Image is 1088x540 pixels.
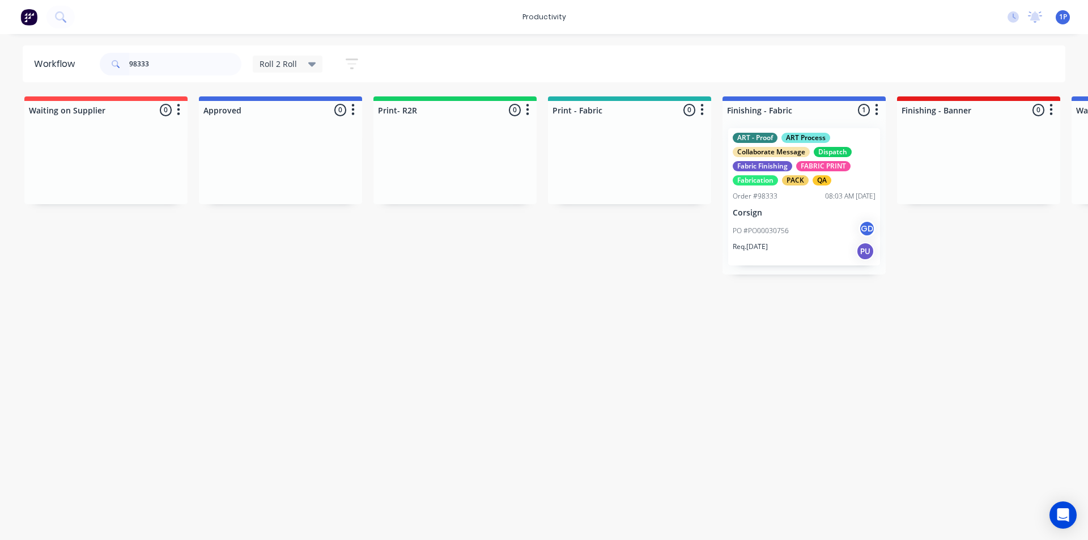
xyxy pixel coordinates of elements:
[733,208,875,218] p: Corsign
[260,58,297,70] span: Roll 2 Roll
[796,161,851,171] div: FABRIC PRINT
[781,133,830,143] div: ART Process
[733,133,777,143] div: ART - Proof
[813,175,831,185] div: QA
[782,175,809,185] div: PACK
[733,147,810,157] div: Collaborate Message
[1049,501,1077,529] div: Open Intercom Messenger
[733,175,778,185] div: Fabrication
[34,57,80,71] div: Workflow
[728,128,880,265] div: ART - ProofART ProcessCollaborate MessageDispatchFabric FinishingFABRIC PRINTFabricationPACKQAOrd...
[733,242,768,252] p: Req. [DATE]
[858,220,875,237] div: GD
[856,242,874,260] div: PU
[733,161,792,171] div: Fabric Finishing
[733,191,777,201] div: Order #98333
[129,53,241,75] input: Search for orders...
[517,9,572,26] div: productivity
[20,9,37,26] img: Factory
[733,226,789,236] p: PO #PO00030756
[1059,12,1067,22] span: 1P
[814,147,852,157] div: Dispatch
[825,191,875,201] div: 08:03 AM [DATE]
